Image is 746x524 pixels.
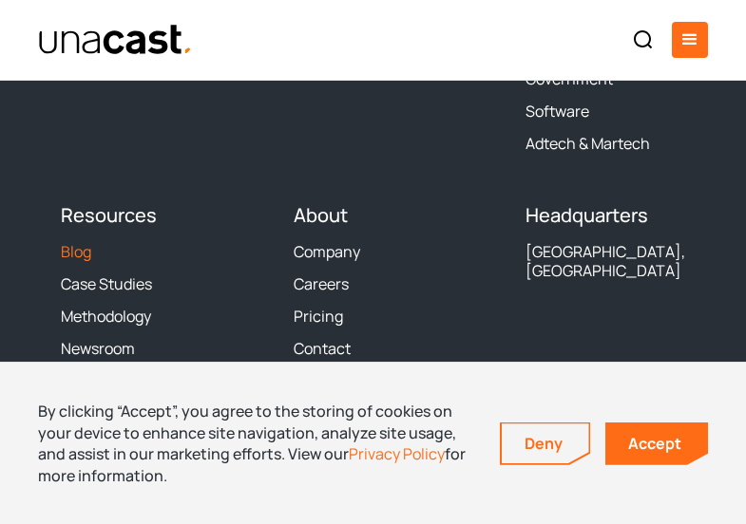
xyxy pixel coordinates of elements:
a: Adtech & Martech [526,134,650,153]
div: [GEOGRAPHIC_DATA], [GEOGRAPHIC_DATA] [526,242,685,280]
a: Contact [294,339,351,358]
div: menu [672,22,708,58]
a: Deny [502,423,589,463]
img: Search icon [632,28,655,51]
a: Company [294,242,360,261]
h4: About [294,204,504,227]
a: Newsroom [61,339,135,358]
a: Accept [605,422,708,465]
a: Methodology [61,307,151,326]
h4: Headquarters [526,204,685,227]
a: Government [526,69,613,88]
a: Pricing [294,307,343,326]
a: Careers [294,274,349,293]
a: Case Studies [61,274,152,293]
h4: Resources [61,204,271,227]
img: Unacast text logo [38,24,193,57]
a: home [38,24,193,57]
div: By clicking “Accept”, you agree to the storing of cookies on your device to enhance site navigati... [38,401,481,486]
a: Blog [61,242,91,261]
a: Software [526,102,589,121]
a: Privacy Policy [349,443,445,464]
